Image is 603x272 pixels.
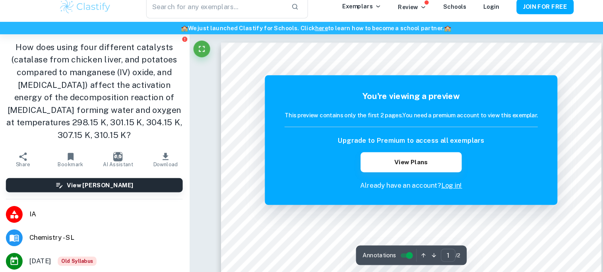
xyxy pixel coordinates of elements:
h6: We just launched Clastify for Schools. Click to learn how to become a school partner. [2,30,601,39]
a: Log in! [421,181,440,188]
span: 🏫 [173,31,180,38]
a: Login [461,11,476,17]
img: AI Assistant [109,153,117,161]
h6: This preview contains only the first 2 pages. You need a premium account to view this exemplar. [271,113,512,122]
span: Download [147,162,170,167]
button: Download [136,149,181,171]
span: Bookmark [56,162,80,167]
span: Old Syllabus [56,252,93,261]
h6: Upgrade to Premium to access all exemplars [322,137,461,146]
h1: How does using four different catalysts (catalase from chicken liver, and potatoes compared to ma... [6,47,175,142]
img: Clastify logo [57,6,107,22]
button: Fullscreen [185,47,201,62]
button: View Plans [344,153,440,172]
button: Help and Feedback [579,244,595,260]
span: [DATE] [29,252,49,261]
span: 🏫 [423,31,430,38]
div: Starting from the May 2025 session, the Chemistry IA requirements have changed. It's OK to refer ... [56,252,93,261]
input: Search for any exemplars... [140,3,271,25]
a: here [301,31,313,38]
button: Report issue [173,42,179,48]
p: Review [380,10,407,19]
span: IA [29,207,175,217]
span: Share [16,162,29,167]
button: Bookmark [45,149,91,171]
button: JOIN FOR FREE [492,7,547,21]
span: AI Assistant [99,162,127,167]
span: Chemistry - SL [29,229,175,239]
span: Annotations [346,247,378,255]
p: Already have an account? [271,180,512,189]
h5: You're viewing a preview [271,93,512,105]
span: / 2 [434,247,438,255]
button: View [PERSON_NAME] [6,177,175,191]
p: Exemplars [327,10,364,18]
h6: View [PERSON_NAME] [64,180,128,188]
a: Schools [423,11,445,17]
button: AI Assistant [91,149,136,171]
